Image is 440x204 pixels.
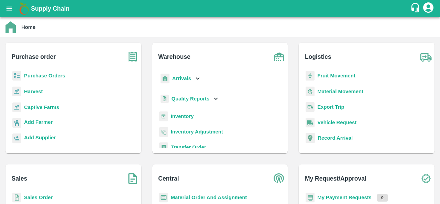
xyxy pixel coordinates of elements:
[422,1,434,16] div: account of current user
[171,129,223,135] a: Inventory Adjustment
[17,2,31,15] img: logo
[161,95,169,103] img: qualityReport
[24,134,56,143] a: Add Supplier
[12,102,21,112] img: harvest
[24,135,56,140] b: Add Supplier
[306,86,315,97] img: material
[410,2,422,15] div: customer-support
[171,195,247,200] a: Material Order And Assignment
[159,71,202,86] div: Arrivals
[172,76,191,81] b: Arrivals
[318,135,353,141] a: Record Arrival
[12,133,21,143] img: supplier
[306,193,315,203] img: payment
[306,71,315,81] img: fruit
[271,170,288,187] img: central
[317,89,363,94] a: Material Movement
[24,119,53,125] b: Add Farmer
[159,111,168,121] img: whInventory
[24,73,65,78] a: Purchase Orders
[417,48,434,65] img: truck
[24,89,43,94] a: Harvest
[417,170,434,187] img: check
[159,142,168,152] img: whTransfer
[377,194,388,202] p: 0
[12,174,27,183] b: Sales
[12,52,56,62] b: Purchase order
[159,127,168,137] img: inventory
[306,133,315,143] img: recordArrival
[306,102,315,112] img: delivery
[12,193,21,203] img: sales
[317,73,355,78] a: Fruit Movement
[317,195,372,200] a: My Payment Requests
[305,52,331,62] b: Logistics
[158,52,190,62] b: Warehouse
[21,24,35,30] b: Home
[317,120,356,125] a: Vehicle Request
[306,118,315,128] img: vehicle
[31,5,69,12] b: Supply Chain
[158,174,179,183] b: Central
[271,48,288,65] img: warehouse
[172,96,210,101] b: Quality Reports
[124,48,141,65] img: purchase
[171,114,194,119] a: Inventory
[31,4,410,13] a: Supply Chain
[161,74,169,84] img: whArrival
[1,1,17,17] button: open drawer
[5,21,16,33] img: home
[305,174,366,183] b: My Request/Approval
[24,118,53,128] a: Add Farmer
[12,118,21,128] img: farmer
[171,144,206,150] a: Transfer Order
[24,105,59,110] a: Captive Farms
[124,170,141,187] img: soSales
[317,104,344,110] a: Export Trip
[159,92,220,106] div: Quality Reports
[159,193,168,203] img: centralMaterial
[24,195,53,200] a: Sales Order
[12,71,21,81] img: reciept
[12,86,21,97] img: harvest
